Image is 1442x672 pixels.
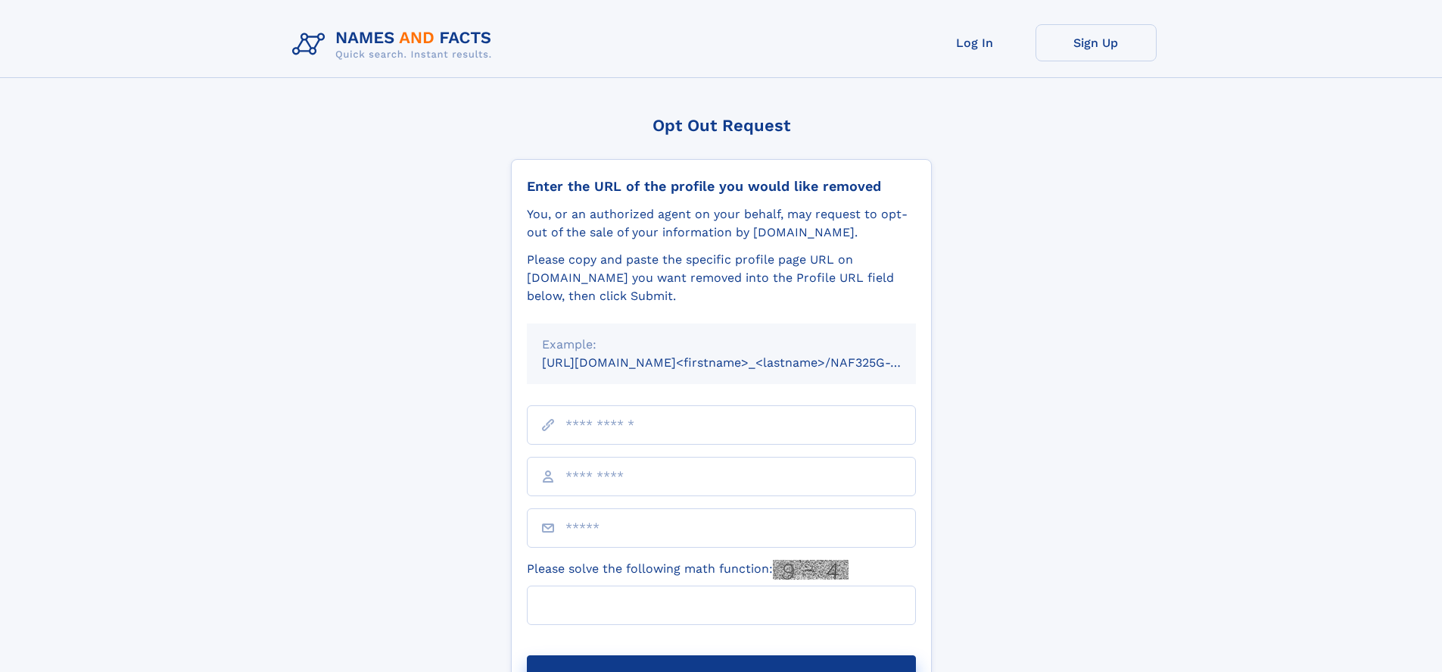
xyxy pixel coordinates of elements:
[527,560,849,580] label: Please solve the following math function:
[511,116,932,135] div: Opt Out Request
[1036,24,1157,61] a: Sign Up
[527,205,916,242] div: You, or an authorized agent on your behalf, may request to opt-out of the sale of your informatio...
[542,336,901,354] div: Example:
[527,251,916,305] div: Please copy and paste the specific profile page URL on [DOMAIN_NAME] you want removed into the Pr...
[914,24,1036,61] a: Log In
[527,178,916,195] div: Enter the URL of the profile you would like removed
[286,24,504,65] img: Logo Names and Facts
[542,355,945,370] small: [URL][DOMAIN_NAME]<firstname>_<lastname>/NAF325G-xxxxxxxx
